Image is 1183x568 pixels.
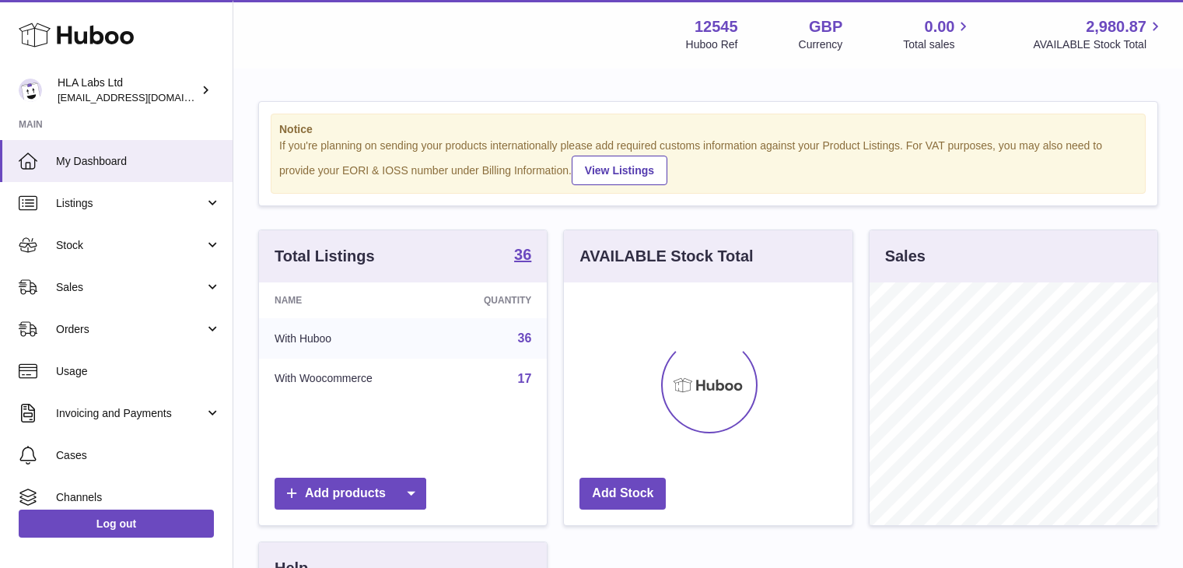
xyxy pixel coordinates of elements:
[56,196,205,211] span: Listings
[19,79,42,102] img: clinton@newgendirect.com
[686,37,738,52] div: Huboo Ref
[809,16,842,37] strong: GBP
[518,331,532,345] a: 36
[903,16,972,52] a: 0.00 Total sales
[518,372,532,385] a: 17
[275,478,426,510] a: Add products
[56,364,221,379] span: Usage
[1033,16,1164,52] a: 2,980.87 AVAILABLE Stock Total
[259,359,438,399] td: With Woocommerce
[1086,16,1146,37] span: 2,980.87
[514,247,531,265] a: 36
[279,138,1137,185] div: If you're planning on sending your products internationally please add required customs informati...
[56,280,205,295] span: Sales
[58,75,198,105] div: HLA Labs Ltd
[579,478,666,510] a: Add Stock
[259,282,438,318] th: Name
[572,156,667,185] a: View Listings
[885,246,926,267] h3: Sales
[903,37,972,52] span: Total sales
[925,16,955,37] span: 0.00
[438,282,548,318] th: Quantity
[56,322,205,337] span: Orders
[19,510,214,538] a: Log out
[579,246,753,267] h3: AVAILABLE Stock Total
[58,91,229,103] span: [EMAIL_ADDRESS][DOMAIN_NAME]
[279,122,1137,137] strong: Notice
[514,247,531,262] strong: 36
[799,37,843,52] div: Currency
[56,448,221,463] span: Cases
[56,490,221,505] span: Channels
[1033,37,1164,52] span: AVAILABLE Stock Total
[56,238,205,253] span: Stock
[259,318,438,359] td: With Huboo
[56,406,205,421] span: Invoicing and Payments
[56,154,221,169] span: My Dashboard
[695,16,738,37] strong: 12545
[275,246,375,267] h3: Total Listings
